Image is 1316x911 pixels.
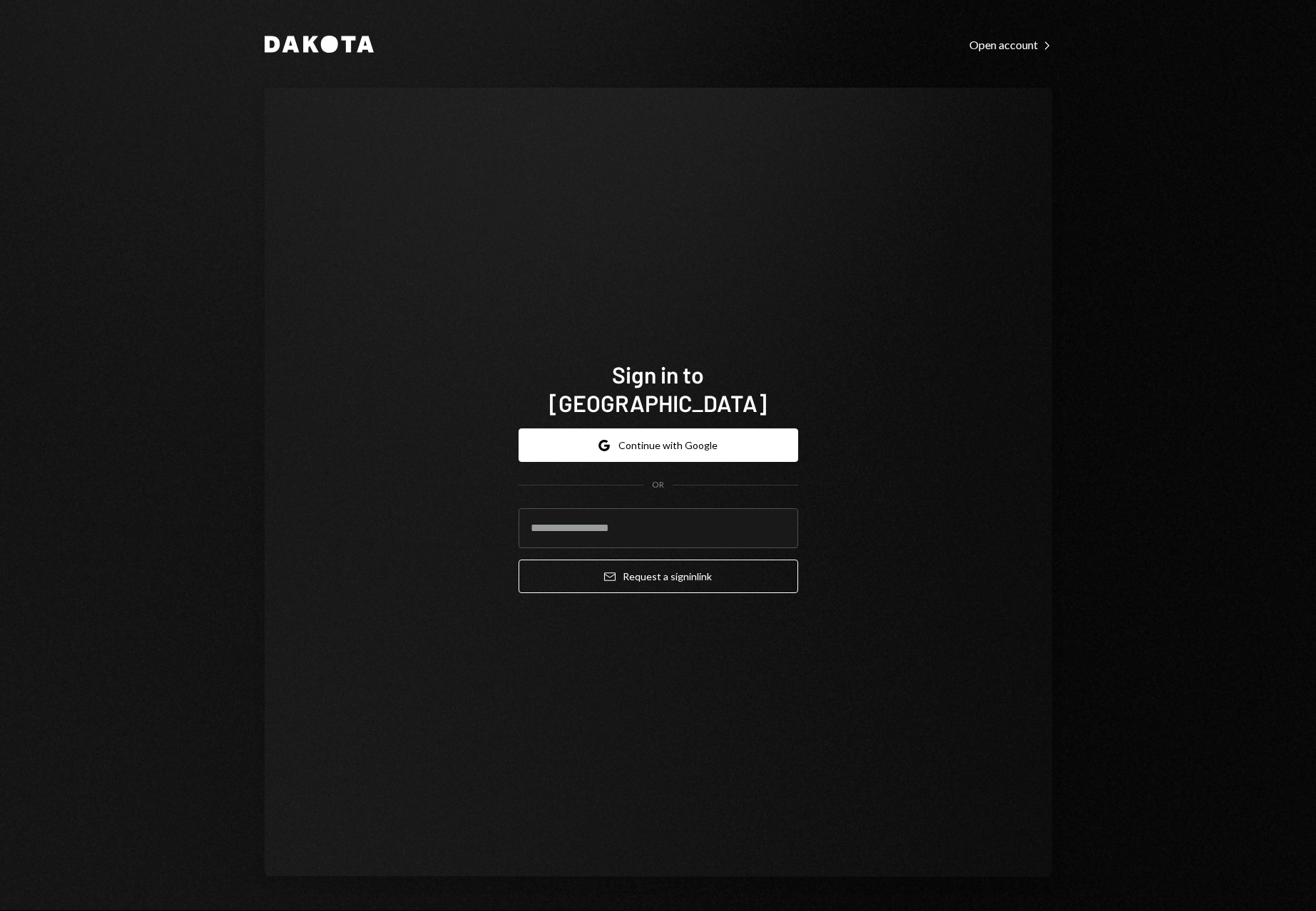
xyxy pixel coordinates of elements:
[652,479,664,491] div: OR
[519,360,798,417] h1: Sign in to [GEOGRAPHIC_DATA]
[519,428,798,462] button: Continue with Google
[969,36,1052,52] a: Open account
[519,560,798,593] button: Request a signinlink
